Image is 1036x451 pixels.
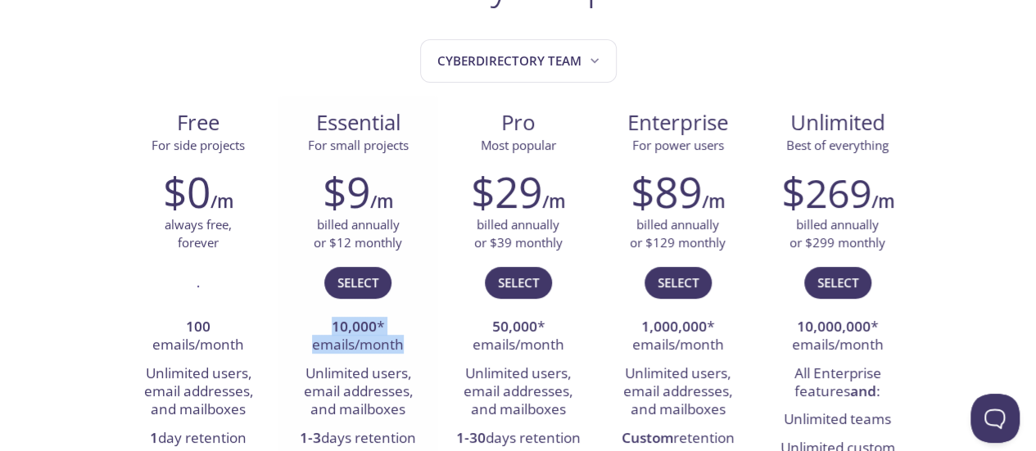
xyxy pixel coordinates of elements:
[300,428,321,447] strong: 1-3
[485,267,552,298] button: Select
[323,167,370,216] h2: $9
[420,39,617,83] button: CyberDirectory Team
[291,313,426,360] li: * emails/month
[611,109,744,137] span: Enterprise
[797,317,871,336] strong: 10,000,000
[150,428,158,447] strong: 1
[474,216,563,251] p: billed annually or $39 monthly
[131,313,266,360] li: emails/month
[871,187,894,215] h6: /m
[610,360,745,425] li: Unlimited users, email addresses, and mailboxes
[291,360,426,425] li: Unlimited users, email addresses, and mailboxes
[641,317,707,336] strong: 1,000,000
[370,187,393,215] h6: /m
[152,137,245,153] span: For side projects
[163,167,210,216] h2: $0
[292,109,425,137] span: Essential
[781,167,871,216] h2: $
[542,187,565,215] h6: /m
[165,216,232,251] p: always free, forever
[786,137,889,153] span: Best of everything
[789,216,885,251] p: billed annually or $299 monthly
[492,317,537,336] strong: 50,000
[702,187,725,215] h6: /m
[314,216,402,251] p: billed annually or $12 monthly
[817,272,858,293] span: Select
[498,272,539,293] span: Select
[337,272,378,293] span: Select
[805,166,871,219] span: 269
[481,137,556,153] span: Most popular
[850,381,876,400] strong: and
[631,167,702,216] h2: $89
[630,216,726,251] p: billed annually or $129 monthly
[770,313,905,360] li: * emails/month
[770,406,905,434] li: Unlimited teams
[970,394,1020,443] iframe: Help Scout Beacon - Open
[186,317,210,336] strong: 100
[632,137,724,153] span: For power users
[437,50,603,72] span: CyberDirectory Team
[804,267,871,298] button: Select
[324,267,391,298] button: Select
[610,313,745,360] li: * emails/month
[451,109,585,137] span: Pro
[471,167,542,216] h2: $29
[332,317,377,336] strong: 10,000
[622,428,673,447] strong: Custom
[450,360,586,425] li: Unlimited users, email addresses, and mailboxes
[658,272,699,293] span: Select
[450,313,586,360] li: * emails/month
[790,108,885,137] span: Unlimited
[770,360,905,407] li: All Enterprise features :
[132,109,265,137] span: Free
[456,428,486,447] strong: 1-30
[308,137,409,153] span: For small projects
[210,187,233,215] h6: /m
[645,267,712,298] button: Select
[131,360,266,425] li: Unlimited users, email addresses, and mailboxes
